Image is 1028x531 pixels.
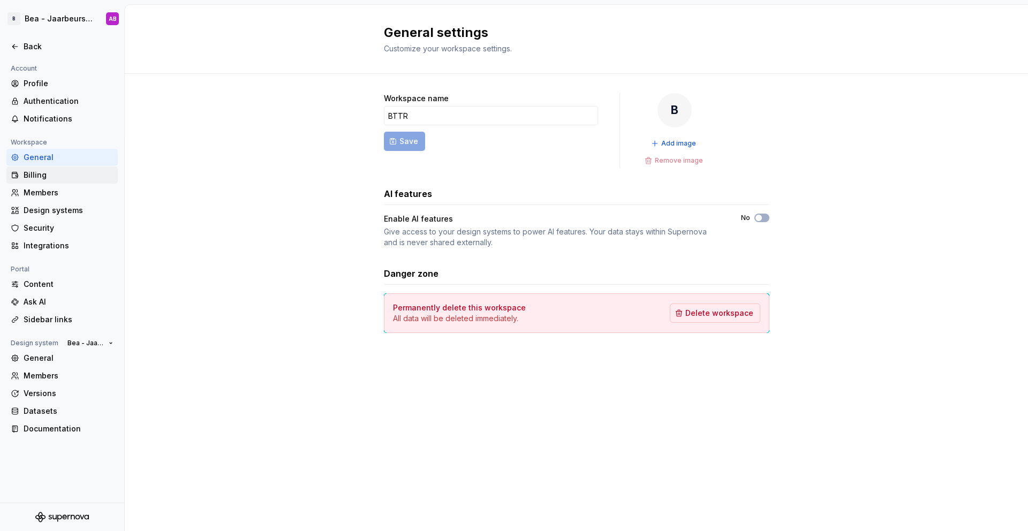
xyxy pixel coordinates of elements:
span: Customize your workspace settings. [384,44,512,53]
div: Authentication [24,96,114,107]
div: Content [24,279,114,290]
div: Members [24,370,114,381]
div: Profile [24,78,114,89]
div: Account [6,62,41,75]
span: Bea - Jaarbeurs [GEOGRAPHIC_DATA] [67,339,104,347]
div: Enable AI features [384,214,453,224]
div: Datasets [24,406,114,416]
div: Billing [24,170,114,180]
div: General [24,353,114,363]
svg: Supernova Logo [35,512,89,522]
a: Integrations [6,237,118,254]
h4: Permanently delete this workspace [393,302,526,313]
div: Design systems [24,205,114,216]
a: General [6,149,118,166]
p: All data will be deleted immediately. [393,313,526,324]
div: Notifications [24,113,114,124]
div: Give access to your design systems to power AI features. Your data stays within Supernova and is ... [384,226,722,248]
label: Workspace name [384,93,449,104]
a: Security [6,219,118,237]
a: Notifications [6,110,118,127]
a: Profile [6,75,118,92]
h3: Danger zone [384,267,439,280]
div: Ask AI [24,297,114,307]
a: Back [6,38,118,55]
button: BBea - Jaarbeurs [GEOGRAPHIC_DATA]AB [2,7,122,31]
div: Workspace [6,136,51,149]
a: Authentication [6,93,118,110]
h2: General settings [384,24,757,41]
a: Content [6,276,118,293]
div: General [24,152,114,163]
div: Design system [6,337,63,350]
div: Integrations [24,240,114,251]
button: Delete workspace [670,304,760,323]
a: Documentation [6,420,118,437]
div: Bea - Jaarbeurs [GEOGRAPHIC_DATA] [25,13,93,24]
div: Documentation [24,423,114,434]
div: AB [109,14,117,23]
div: Sidebar links [24,314,114,325]
label: No [741,214,750,222]
div: Members [24,187,114,198]
a: Members [6,367,118,384]
a: Datasets [6,403,118,420]
div: Back [24,41,114,52]
a: General [6,350,118,367]
div: B [7,12,20,25]
h3: AI features [384,187,432,200]
a: Sidebar links [6,311,118,328]
a: Billing [6,166,118,184]
div: B [657,93,692,127]
a: Versions [6,385,118,402]
div: Security [24,223,114,233]
span: Add image [661,139,696,148]
div: Portal [6,263,34,276]
a: Members [6,184,118,201]
a: Design systems [6,202,118,219]
a: Ask AI [6,293,118,310]
span: Delete workspace [685,308,753,318]
div: Versions [24,388,114,399]
button: Add image [648,136,701,151]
